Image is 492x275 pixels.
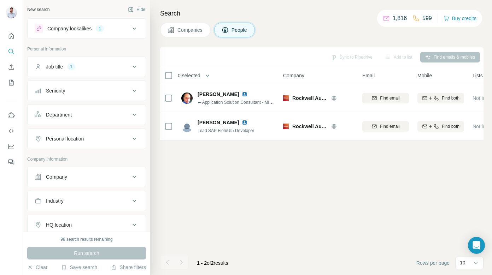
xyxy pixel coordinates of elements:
[177,26,203,34] span: Companies
[96,25,104,32] div: 1
[197,260,207,266] span: 1 - 2
[46,135,84,142] div: Personal location
[362,93,409,103] button: Find email
[61,264,97,271] button: Save search
[362,121,409,132] button: Find email
[6,30,17,42] button: Quick start
[27,6,49,13] div: New search
[6,109,17,122] button: Use Surfe on LinkedIn
[178,72,200,79] span: 0 selected
[27,46,146,52] p: Personal information
[6,45,17,58] button: Search
[380,123,399,130] span: Find email
[123,4,150,15] button: Hide
[197,260,228,266] span: results
[242,91,247,97] img: LinkedIn logo
[28,168,146,185] button: Company
[67,64,75,70] div: 1
[6,125,17,137] button: Use Surfe API
[6,156,17,168] button: Feedback
[442,123,459,130] span: Find both
[468,237,485,254] div: Open Intercom Messenger
[46,111,72,118] div: Department
[46,197,64,204] div: Industry
[393,14,407,23] p: 1,816
[283,124,289,129] img: Logo of Rockwell Automation
[417,121,464,132] button: Find both
[111,264,146,271] button: Share filters
[473,72,483,79] span: Lists
[198,91,239,98] span: [PERSON_NAME]
[181,92,193,104] img: Avatar
[292,95,328,102] span: Rockwell Automation
[6,76,17,89] button: My lists
[46,173,67,180] div: Company
[242,120,247,125] img: LinkedIn logo
[198,99,343,105] span: ➽ Application Solution Consultant - Mining, Chemical, Auto&Tire, Pulp&Paper
[417,93,464,103] button: Find both
[46,221,72,228] div: HQ location
[211,260,214,266] span: 2
[27,156,146,162] p: Company information
[283,72,304,79] span: Company
[198,119,239,126] span: [PERSON_NAME]
[28,192,146,209] button: Industry
[28,82,146,99] button: Seniority
[47,25,92,32] div: Company lookalikes
[6,7,17,18] img: Avatar
[181,121,193,132] img: Avatar
[160,8,484,18] h4: Search
[207,260,211,266] span: of
[283,95,289,101] img: Logo of Rockwell Automation
[60,236,112,243] div: 98 search results remaining
[444,13,476,23] button: Buy credits
[416,259,450,267] span: Rows per page
[28,20,146,37] button: Company lookalikes1
[28,130,146,147] button: Personal location
[28,58,146,75] button: Job title1
[6,61,17,73] button: Enrich CSV
[28,216,146,233] button: HQ location
[27,264,47,271] button: Clear
[232,26,248,34] span: People
[28,106,146,123] button: Department
[292,123,328,130] span: Rockwell Automation
[380,95,399,101] span: Find email
[422,14,432,23] p: 599
[442,95,459,101] span: Find both
[6,140,17,153] button: Dashboard
[46,87,65,94] div: Seniority
[46,63,63,70] div: Job title
[198,128,254,133] span: Lead SAP Fiori/UI5 Developer
[460,259,465,266] p: 10
[417,72,432,79] span: Mobile
[362,72,375,79] span: Email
